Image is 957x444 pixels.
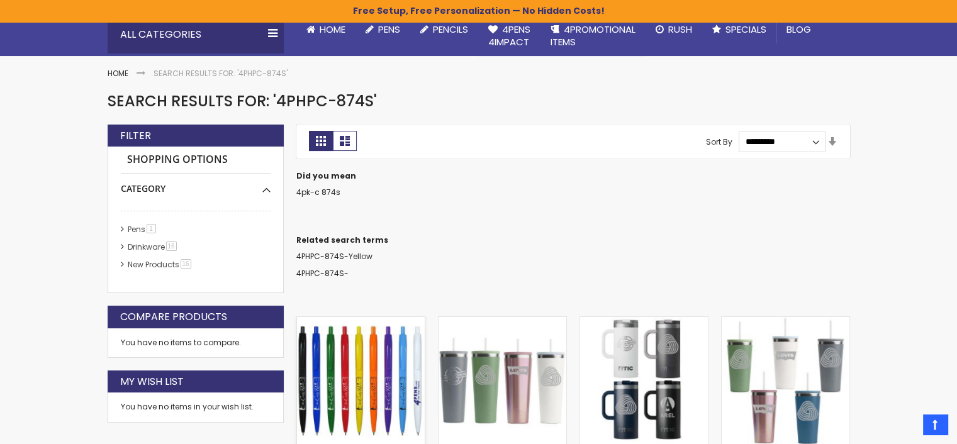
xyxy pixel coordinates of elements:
a: Rush [646,16,702,43]
a: Blog [776,16,821,43]
span: Home [320,23,345,36]
a: 4PROMOTIONALITEMS [540,16,646,57]
dt: Related search terms [296,235,850,245]
span: Rush [668,23,692,36]
span: Blog [786,23,811,36]
strong: Filter [120,129,151,143]
a: 4pk-c 874s [296,187,340,197]
span: 16 [166,241,177,251]
a: 4PHPC-874S-Yellow [296,251,372,262]
a: Custom Cambria Plastic Retractable Ballpoint Pen - Monochromatic Body Color [297,316,425,327]
strong: My Wish List [120,375,184,389]
a: 20 Oz. RTIC® Everyday Premium Promotional Tumbler [722,316,849,327]
div: All Categories [108,16,284,53]
a: Customizable 16 Oz. RTIC® Road Trip Travel Mug [580,316,708,327]
strong: Grid [309,131,333,151]
span: 4PROMOTIONAL ITEMS [551,23,635,48]
span: 4Pens 4impact [488,23,530,48]
a: Specials [702,16,776,43]
a: Pens [355,16,410,43]
div: Category [121,174,271,195]
dt: Did you mean [296,171,850,181]
strong: Compare Products [120,310,227,324]
a: 4Pens4impact [478,16,540,57]
a: Pencils [410,16,478,43]
span: Pencils [433,23,468,36]
a: Pens1 [125,224,160,235]
span: 16 [181,259,191,269]
a: 28 Oz. RTIC® Everyday Premium Promotional Tumbler [439,316,566,327]
strong: Search results for: '4PHPC-874S' [154,68,288,79]
strong: Shopping Options [121,147,271,174]
a: Top [923,414,948,435]
span: 1 [147,224,156,233]
span: Specials [725,23,766,36]
span: Search results for: '4PHPC-874S' [108,91,377,111]
label: Sort By [706,136,732,147]
a: Home [108,68,128,79]
a: 4PHPC-874S- [296,268,349,279]
div: You have no items in your wish list. [121,402,271,412]
span: Pens [378,23,400,36]
a: Drinkware16 [125,241,181,252]
a: New Products16 [125,259,196,270]
a: Home [296,16,355,43]
div: You have no items to compare. [108,328,284,358]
